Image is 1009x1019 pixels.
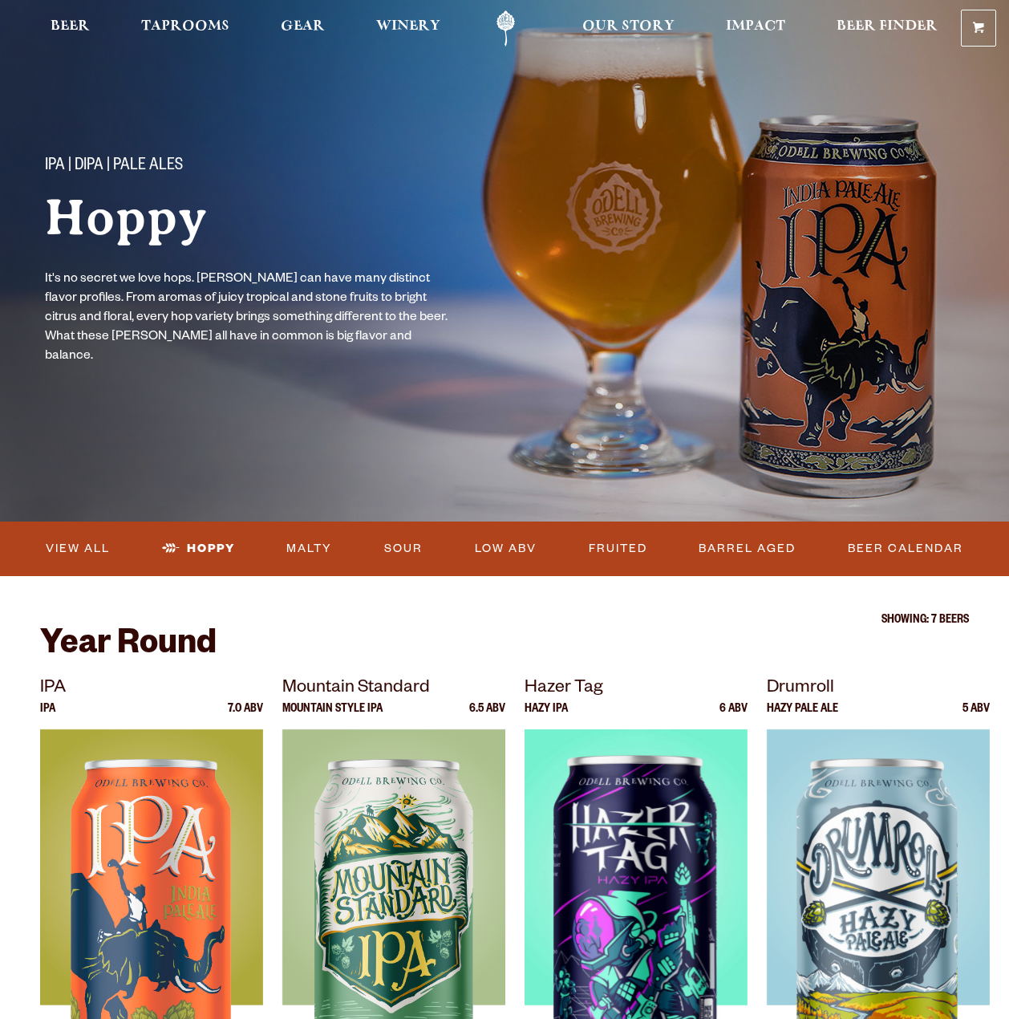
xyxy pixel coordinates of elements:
a: Gear [270,10,335,47]
span: Beer [51,20,90,33]
a: Winery [366,10,451,47]
a: Beer Finder [826,10,948,47]
a: Taprooms [131,10,240,47]
p: Showing: 7 Beers [40,615,969,627]
span: Beer Finder [837,20,938,33]
p: 5 ABV [962,704,990,729]
span: Gear [281,20,325,33]
p: IPA [40,675,263,704]
p: Hazer Tag [525,675,748,704]
a: Odell Home [476,10,536,47]
span: Our Story [582,20,675,33]
h2: Year Round [40,627,969,666]
p: IPA [40,704,55,729]
p: Mountain Standard [282,675,505,704]
span: Impact [726,20,785,33]
p: 7.0 ABV [228,704,263,729]
p: It's no secret we love hops. [PERSON_NAME] can have many distinct flavor profiles. From aromas of... [45,270,456,367]
span: Taprooms [141,20,229,33]
h1: Hoppy [45,190,545,245]
p: Hazy Pale Ale [767,704,838,729]
a: Our Story [572,10,685,47]
p: Mountain Style IPA [282,704,383,729]
a: Hoppy [156,530,241,567]
a: Low ABV [468,530,543,567]
span: IPA | DIPA | Pale Ales [45,156,183,177]
a: View All [39,530,116,567]
span: Winery [376,20,440,33]
a: Beer [40,10,100,47]
p: 6.5 ABV [469,704,505,729]
a: Fruited [582,530,654,567]
a: Barrel Aged [692,530,802,567]
p: Drumroll [767,675,990,704]
a: Beer Calendar [841,530,970,567]
a: Sour [378,530,429,567]
a: Impact [715,10,796,47]
p: 6 ABV [719,704,748,729]
a: Malty [280,530,338,567]
p: Hazy IPA [525,704,568,729]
